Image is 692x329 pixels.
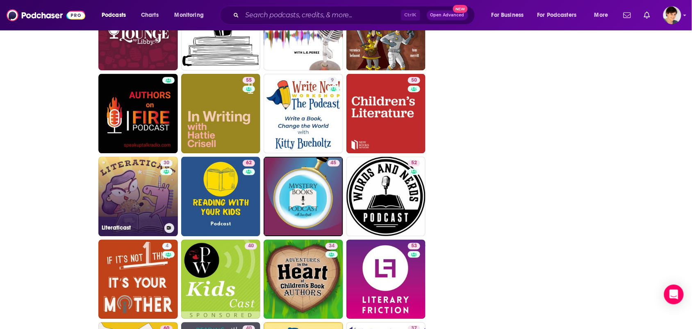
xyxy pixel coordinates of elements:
span: Monitoring [175,9,204,21]
a: 34 [326,243,338,250]
span: For Podcasters [537,9,577,21]
a: 62 [243,160,255,167]
span: 55 [246,77,252,85]
button: Open AdvancedNew [427,10,468,20]
span: 9 [331,77,334,85]
span: 53 [411,242,417,251]
span: New [453,5,468,13]
button: Show profile menu [663,6,681,24]
a: 40 [245,243,257,250]
span: Open Advanced [430,13,464,17]
a: 55 [243,77,255,84]
a: 55 [181,74,261,154]
button: open menu [532,9,589,22]
a: 45 [328,160,340,167]
span: 45 [331,159,337,168]
button: open menu [169,9,214,22]
a: 40 [181,240,261,320]
span: Charts [141,9,159,21]
button: open menu [589,9,619,22]
a: 9 [328,77,337,84]
a: 62 [181,157,261,237]
button: open menu [486,9,534,22]
h3: Literaticast [102,225,161,232]
a: 52 [408,160,420,167]
a: 30 [160,160,173,167]
a: 30Literaticast [98,157,178,237]
button: open menu [96,9,137,22]
div: Search podcasts, credits, & more... [228,6,483,25]
a: 45 [264,157,343,237]
a: 50 [408,77,420,84]
a: 34 [264,240,343,320]
span: 40 [248,242,254,251]
a: 52 [346,157,426,237]
span: Podcasts [102,9,126,21]
span: 4 [166,242,168,251]
span: More [594,9,608,21]
a: Show notifications dropdown [620,8,634,22]
a: 50 [346,74,426,154]
img: Podchaser - Follow, Share and Rate Podcasts [7,7,85,23]
span: 30 [164,159,169,168]
span: For Business [492,9,524,21]
a: 4 [98,240,178,320]
a: 9 [264,74,343,154]
a: Show notifications dropdown [641,8,653,22]
span: Ctrl K [401,10,420,21]
span: 34 [329,242,335,251]
a: 53 [408,243,420,250]
a: Charts [136,9,164,22]
a: 4 [162,243,172,250]
input: Search podcasts, credits, & more... [242,9,401,22]
div: Open Intercom Messenger [664,285,684,304]
span: 50 [411,77,417,85]
span: Logged in as bethwouldknow [663,6,681,24]
img: User Profile [663,6,681,24]
a: 53 [346,240,426,320]
span: 62 [246,159,252,168]
span: 52 [411,159,417,168]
